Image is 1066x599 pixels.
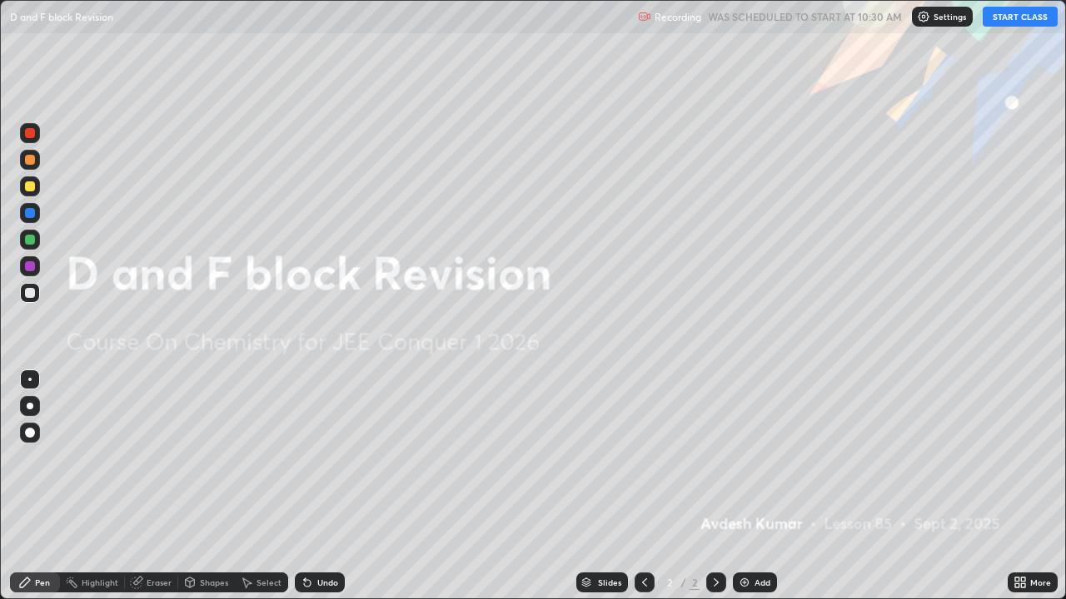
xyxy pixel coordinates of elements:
[147,578,172,587] div: Eraser
[35,578,50,587] div: Pen
[708,9,902,24] h5: WAS SCHEDULED TO START AT 10:30 AM
[655,11,701,23] p: Recording
[200,578,228,587] div: Shapes
[10,10,113,23] p: D and F block Revision
[917,10,930,23] img: class-settings-icons
[317,578,338,587] div: Undo
[661,577,678,587] div: 2
[681,577,686,587] div: /
[755,578,770,587] div: Add
[638,10,651,23] img: recording.375f2c34.svg
[82,578,118,587] div: Highlight
[257,578,281,587] div: Select
[934,12,966,21] p: Settings
[690,575,700,590] div: 2
[598,578,621,587] div: Slides
[738,576,751,589] img: add-slide-button
[983,7,1058,27] button: START CLASS
[1030,578,1051,587] div: More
